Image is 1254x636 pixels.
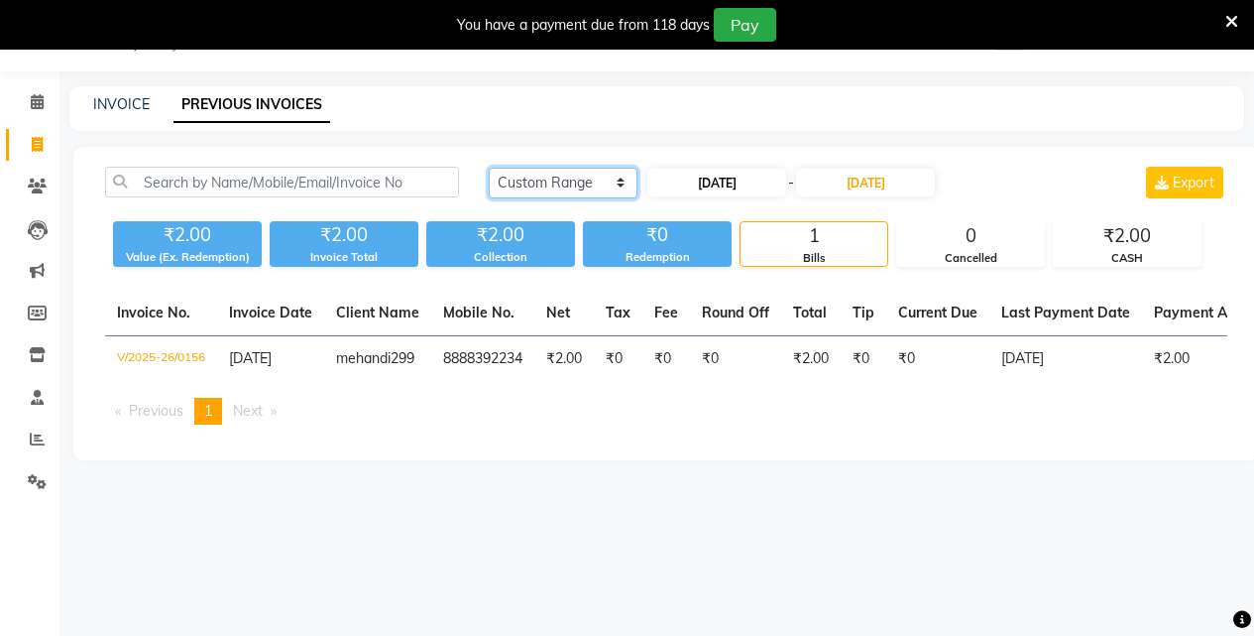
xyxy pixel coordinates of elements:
[336,304,419,321] span: Client Name
[690,336,781,383] td: ₹0
[741,250,887,267] div: Bills
[654,304,678,321] span: Fee
[443,304,514,321] span: Mobile No.
[594,336,642,383] td: ₹0
[647,169,786,196] input: Start Date
[788,173,794,193] span: -
[853,304,874,321] span: Tip
[989,336,1142,383] td: [DATE]
[741,222,887,250] div: 1
[534,336,594,383] td: ₹2.00
[457,15,710,36] div: You have a payment due from 118 days
[229,304,312,321] span: Invoice Date
[229,349,272,367] span: [DATE]
[1054,250,1200,267] div: CASH
[105,167,459,197] input: Search by Name/Mobile/Email/Invoice No
[886,336,989,383] td: ₹0
[426,221,575,249] div: ₹2.00
[583,249,732,266] div: Redemption
[714,8,776,42] button: Pay
[1146,167,1223,198] button: Export
[173,87,330,123] a: PREVIOUS INVOICES
[113,221,262,249] div: ₹2.00
[796,169,935,196] input: End Date
[233,402,263,420] span: Next
[270,249,418,266] div: Invoice Total
[583,221,732,249] div: ₹0
[426,249,575,266] div: Collection
[113,249,262,266] div: Value (Ex. Redemption)
[841,336,886,383] td: ₹0
[793,304,827,321] span: Total
[129,402,183,420] span: Previous
[105,398,1227,425] nav: Pagination
[642,336,690,383] td: ₹0
[117,304,190,321] span: Invoice No.
[897,222,1044,250] div: 0
[781,336,841,383] td: ₹2.00
[1173,174,1214,191] span: Export
[93,95,150,113] a: INVOICE
[546,304,570,321] span: Net
[606,304,630,321] span: Tax
[897,250,1044,267] div: Cancelled
[336,349,391,367] span: mehandi
[270,221,418,249] div: ₹2.00
[1001,304,1130,321] span: Last Payment Date
[105,336,217,383] td: V/2025-26/0156
[391,349,414,367] span: 299
[898,304,977,321] span: Current Due
[1054,222,1200,250] div: ₹2.00
[204,402,212,420] span: 1
[431,336,534,383] td: 8888392234
[702,304,769,321] span: Round Off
